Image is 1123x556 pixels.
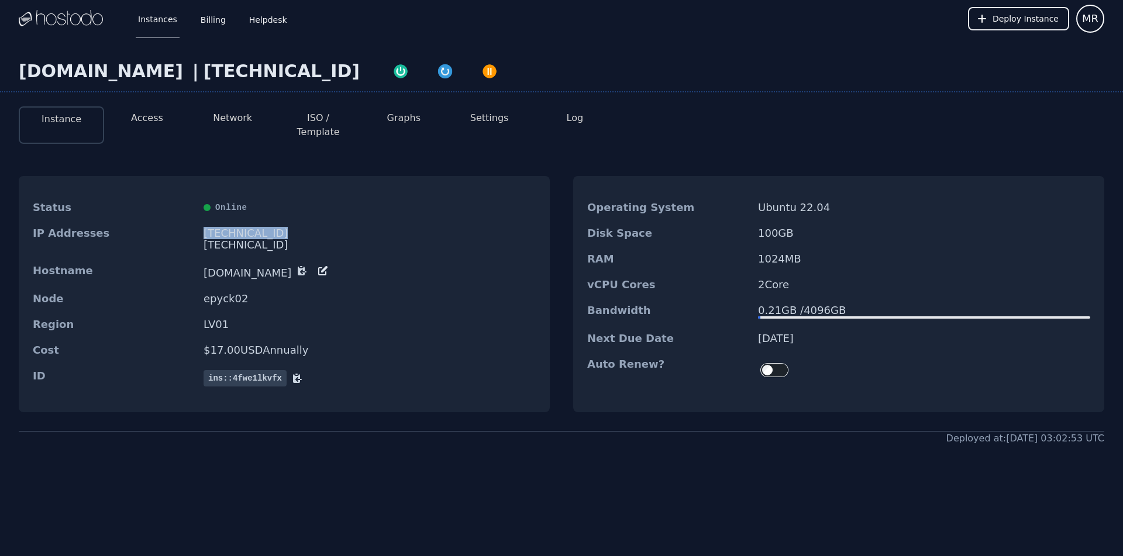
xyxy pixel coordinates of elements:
[567,111,584,125] button: Log
[758,253,1090,265] dd: 1024 MB
[33,293,194,305] dt: Node
[470,111,509,125] button: Settings
[204,61,360,82] div: [TECHNICAL_ID]
[758,333,1090,344] dd: [DATE]
[33,202,194,213] dt: Status
[378,61,423,80] button: Power On
[204,319,536,330] dd: LV01
[758,305,1090,316] div: 0.21 GB / 4096 GB
[758,279,1090,291] dd: 2 Core
[758,227,1090,239] dd: 100 GB
[204,265,536,279] dd: [DOMAIN_NAME]
[204,344,536,356] dd: $ 17.00 USD Annually
[19,61,188,82] div: [DOMAIN_NAME]
[587,305,749,319] dt: Bandwidth
[204,227,536,239] div: [TECHNICAL_ID]
[423,61,467,80] button: Restart
[33,370,194,386] dt: ID
[481,63,498,80] img: Power Off
[467,61,512,80] button: Power Off
[204,239,536,251] div: [TECHNICAL_ID]
[968,7,1069,30] button: Deploy Instance
[19,10,103,27] img: Logo
[131,111,163,125] button: Access
[587,253,749,265] dt: RAM
[387,111,421,125] button: Graphs
[587,279,749,291] dt: vCPU Cores
[204,370,287,386] span: ins::4fwe1lkvfx
[1082,11,1098,27] span: MR
[437,63,453,80] img: Restart
[587,202,749,213] dt: Operating System
[1076,5,1104,33] button: User menu
[188,61,204,82] div: |
[42,112,81,126] button: Instance
[587,333,749,344] dt: Next Due Date
[392,63,409,80] img: Power On
[33,319,194,330] dt: Region
[993,13,1059,25] span: Deploy Instance
[204,202,536,213] div: Online
[587,358,749,382] dt: Auto Renew?
[204,293,536,305] dd: epyck02
[33,344,194,356] dt: Cost
[758,202,1090,213] dd: Ubuntu 22.04
[33,265,194,279] dt: Hostname
[33,227,194,251] dt: IP Addresses
[587,227,749,239] dt: Disk Space
[213,111,252,125] button: Network
[946,431,1104,446] div: Deployed at: [DATE] 03:02:53 UTC
[285,111,352,139] button: ISO / Template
